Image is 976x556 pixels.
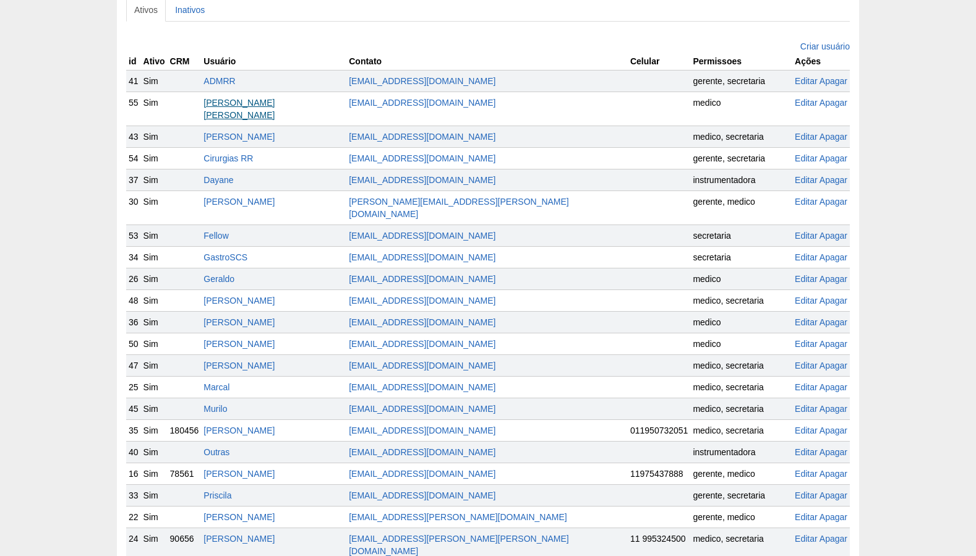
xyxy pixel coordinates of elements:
[126,419,141,441] td: 35
[820,197,847,207] a: Apagar
[349,382,495,392] a: [EMAIL_ADDRESS][DOMAIN_NAME]
[820,490,847,500] a: Apagar
[795,153,818,163] a: Editar
[690,289,792,311] td: medico, secretaria
[349,404,495,414] a: [EMAIL_ADDRESS][DOMAIN_NAME]
[349,490,495,500] a: [EMAIL_ADDRESS][DOMAIN_NAME]
[820,447,847,457] a: Apagar
[690,126,792,147] td: medico, secretaria
[141,398,168,419] td: Sim
[349,252,495,262] a: [EMAIL_ADDRESS][DOMAIN_NAME]
[141,354,168,376] td: Sim
[349,447,495,457] a: [EMAIL_ADDRESS][DOMAIN_NAME]
[141,376,168,398] td: Sim
[820,339,847,349] a: Apagar
[795,274,818,284] a: Editar
[795,132,818,142] a: Editar
[820,469,847,479] a: Apagar
[820,231,847,241] a: Apagar
[126,268,141,289] td: 26
[690,169,792,190] td: instrumentadora
[795,382,818,392] a: Editar
[349,534,569,556] a: [EMAIL_ADDRESS][PERSON_NAME][PERSON_NAME][DOMAIN_NAME]
[349,76,495,86] a: [EMAIL_ADDRESS][DOMAIN_NAME]
[795,426,818,435] a: Editar
[203,512,275,522] a: [PERSON_NAME]
[795,76,818,86] a: Editar
[126,126,141,147] td: 43
[690,311,792,333] td: medico
[203,76,235,86] a: ADMRR
[126,333,141,354] td: 50
[126,441,141,463] td: 40
[126,225,141,246] td: 53
[820,132,847,142] a: Apagar
[141,289,168,311] td: Sim
[795,197,818,207] a: Editar
[349,197,569,219] a: [PERSON_NAME][EMAIL_ADDRESS][PERSON_NAME][DOMAIN_NAME]
[141,92,168,126] td: Sim
[141,225,168,246] td: Sim
[203,153,253,163] a: Cirurgias RR
[795,469,818,479] a: Editar
[820,153,847,163] a: Apagar
[141,70,168,92] td: Sim
[126,484,141,506] td: 33
[126,506,141,528] td: 22
[141,246,168,268] td: Sim
[690,484,792,506] td: gerente, secretaria
[141,190,168,225] td: Sim
[349,512,567,522] a: [EMAIL_ADDRESS][PERSON_NAME][DOMAIN_NAME]
[203,296,275,306] a: [PERSON_NAME]
[690,246,792,268] td: secretaria
[141,441,168,463] td: Sim
[690,147,792,169] td: gerente, secretaria
[126,53,141,71] th: id
[349,339,495,349] a: [EMAIL_ADDRESS][DOMAIN_NAME]
[126,190,141,225] td: 30
[203,361,275,370] a: [PERSON_NAME]
[349,132,495,142] a: [EMAIL_ADDRESS][DOMAIN_NAME]
[795,339,818,349] a: Editar
[820,534,847,544] a: Apagar
[141,147,168,169] td: Sim
[203,382,229,392] a: Marcal
[203,339,275,349] a: [PERSON_NAME]
[795,404,818,414] a: Editar
[203,231,228,241] a: Fellow
[795,175,818,185] a: Editar
[690,354,792,376] td: medico, secretaria
[203,197,275,207] a: [PERSON_NAME]
[795,512,818,522] a: Editar
[168,419,202,441] td: 180456
[126,289,141,311] td: 48
[628,53,690,71] th: Celular
[795,361,818,370] a: Editar
[795,534,818,544] a: Editar
[203,252,247,262] a: GastroSCS
[690,398,792,419] td: medico, secretaria
[820,361,847,370] a: Apagar
[349,469,495,479] a: [EMAIL_ADDRESS][DOMAIN_NAME]
[203,274,234,284] a: Geraldo
[690,333,792,354] td: medico
[141,463,168,484] td: Sim
[795,296,818,306] a: Editar
[795,490,818,500] a: Editar
[820,382,847,392] a: Apagar
[690,506,792,528] td: gerente, medico
[795,447,818,457] a: Editar
[820,317,847,327] a: Apagar
[141,268,168,289] td: Sim
[349,153,495,163] a: [EMAIL_ADDRESS][DOMAIN_NAME]
[203,317,275,327] a: [PERSON_NAME]
[820,296,847,306] a: Apagar
[795,317,818,327] a: Editar
[349,274,495,284] a: [EMAIL_ADDRESS][DOMAIN_NAME]
[201,53,346,71] th: Usuário
[690,53,792,71] th: Permissoes
[126,169,141,190] td: 37
[690,190,792,225] td: gerente, medico
[795,98,818,108] a: Editar
[141,311,168,333] td: Sim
